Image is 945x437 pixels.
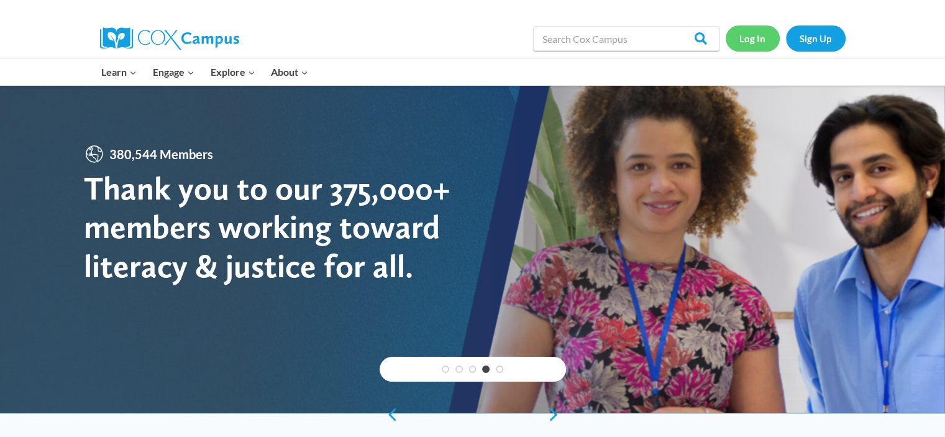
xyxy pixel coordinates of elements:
img: Cox Campus [100,27,239,50]
button: Child menu of Explore [203,59,263,85]
div: Thank you to our 375,000+ members working toward literacy & justice for all. [84,169,472,285]
a: Sign Up [786,25,846,51]
span: 380,544 Members [104,144,218,164]
a: 5 [496,366,503,373]
a: next [547,407,566,422]
button: Child menu of Learn [94,59,145,85]
a: 4 [482,366,490,373]
a: 2 [455,366,463,373]
a: previous [380,407,398,422]
nav: Primary Navigation [94,59,316,85]
nav: Secondary Navigation [726,25,846,51]
div: content slider buttons [380,402,566,427]
button: Child menu of Engage [145,59,203,85]
a: Log In [726,25,780,51]
button: Child menu of About [263,59,316,85]
a: 1 [442,366,449,373]
a: 3 [469,366,477,373]
input: Search Cox Campus [533,26,719,51]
